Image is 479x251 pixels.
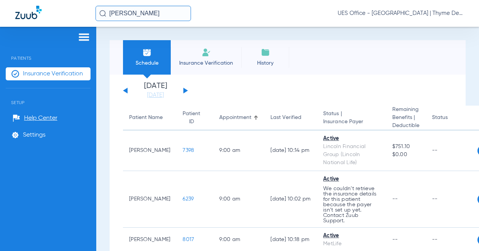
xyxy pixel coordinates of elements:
div: Appointment [219,114,258,122]
span: History [247,59,283,67]
td: [DATE] 10:14 PM [264,130,317,171]
p: We couldn’t retrieve the insurance details for this patient because the payer isn’t set up yet. C... [323,186,380,223]
span: 6239 [183,196,194,202]
img: Search Icon [99,10,106,17]
div: Patient Name [129,114,170,122]
li: [DATE] [133,82,178,99]
div: Lincoln Financial Group (Lincoln National Life) [323,143,380,167]
td: [PERSON_NAME] [123,171,176,228]
div: Patient ID [183,110,200,126]
div: Last Verified [270,114,301,122]
span: -- [392,237,398,242]
img: Zuub Logo [15,6,42,19]
div: MetLife [323,240,380,248]
span: Patients [6,44,91,61]
span: $751.10 [392,143,420,151]
img: hamburger-icon [78,33,90,42]
input: Search for patients [95,6,191,21]
td: 9:00 AM [213,130,264,171]
div: Active [323,135,380,143]
a: [DATE] [133,91,178,99]
div: Patient Name [129,114,163,122]
span: Deductible [392,122,420,130]
div: Active [323,232,380,240]
img: Schedule [142,48,152,57]
span: UES Office - [GEOGRAPHIC_DATA] | Thyme Dental Care [338,10,464,17]
span: Insurance Verification [23,70,83,78]
div: Appointment [219,114,251,122]
img: History [261,48,270,57]
span: Insurance Payer [323,118,380,126]
iframe: Chat Widget [441,214,479,251]
span: Settings [23,131,45,139]
div: Last Verified [270,114,311,122]
a: Help Center [13,114,57,122]
img: Manual Insurance Verification [202,48,211,57]
th: Status | [317,106,386,130]
td: -- [426,130,477,171]
span: 8017 [183,237,194,242]
span: Insurance Verification [176,59,236,67]
th: Remaining Benefits | [386,106,426,130]
div: Patient ID [183,110,207,126]
div: Active [323,175,380,183]
span: Setup [6,88,91,105]
td: [DATE] 10:02 PM [264,171,317,228]
td: 9:00 AM [213,171,264,228]
span: Help Center [24,114,57,122]
th: Status [426,106,477,130]
span: Schedule [129,59,165,67]
span: $0.00 [392,151,420,159]
span: -- [392,196,398,202]
td: [PERSON_NAME] [123,130,176,171]
span: 7398 [183,148,194,153]
td: -- [426,171,477,228]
